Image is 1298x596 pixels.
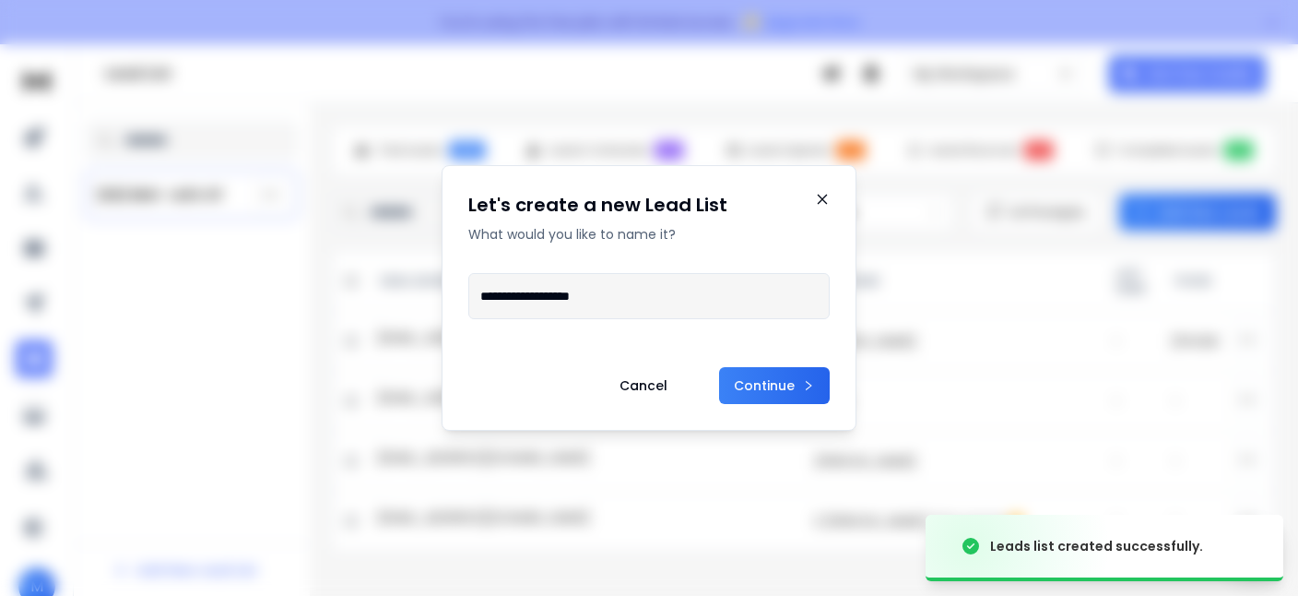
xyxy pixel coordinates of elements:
[468,192,727,218] h1: Let's create a new Lead List
[605,367,682,404] button: Cancel
[990,537,1203,555] div: Leads list created successfully.
[468,225,727,244] p: What would you like to name it?
[719,367,830,404] button: Continue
